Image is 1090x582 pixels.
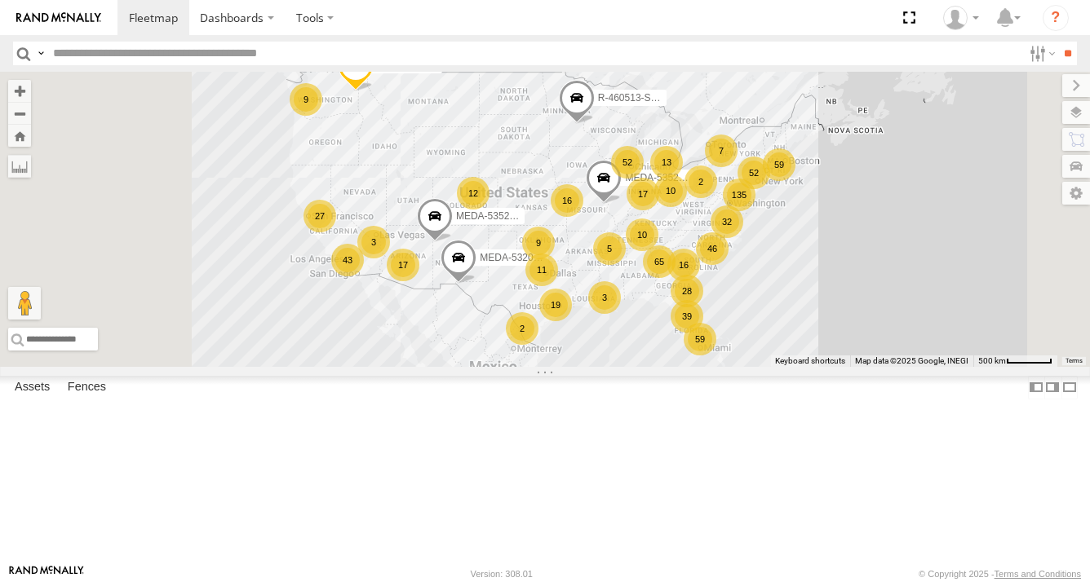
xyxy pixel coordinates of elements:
[711,205,743,238] div: 32
[588,281,621,314] div: 3
[1043,5,1069,31] i: ?
[539,289,572,321] div: 19
[8,155,31,178] label: Measure
[611,146,644,179] div: 52
[593,232,626,265] div: 5
[304,200,336,232] div: 27
[457,177,490,209] div: 12
[8,80,31,102] button: Zoom in
[331,244,364,276] div: 43
[937,6,985,30] div: Robert Gischel
[671,300,703,333] div: 39
[627,178,659,210] div: 17
[8,102,31,125] button: Zoom out
[654,174,687,207] div: 10
[1023,42,1058,65] label: Search Filter Options
[598,93,671,104] span: R-460513-Swing
[290,83,322,116] div: 9
[978,356,1006,365] span: 500 km
[650,146,683,179] div: 13
[387,249,419,281] div: 17
[16,12,101,24] img: rand-logo.svg
[1028,376,1044,399] label: Dock Summary Table to the Left
[551,184,583,217] div: 16
[7,376,58,399] label: Assets
[1061,376,1078,399] label: Hide Summary Table
[9,566,84,582] a: Visit our Website
[995,569,1081,579] a: Terms and Conditions
[525,254,558,286] div: 11
[973,355,1057,367] button: Map Scale: 500 km per 53 pixels
[775,355,845,367] button: Keyboard shortcuts
[667,249,700,281] div: 16
[60,376,114,399] label: Fences
[685,165,717,198] div: 2
[705,134,738,167] div: 7
[696,232,729,265] div: 46
[522,227,555,259] div: 9
[456,211,540,223] span: MEDA-535214-Roll
[357,226,390,258] div: 3
[506,312,538,345] div: 2
[34,42,47,65] label: Search Query
[671,275,703,307] div: 28
[643,245,676,278] div: 65
[738,157,770,189] div: 52
[1044,376,1061,399] label: Dock Summary Table to the Right
[480,252,564,263] span: MEDA-532005-Roll
[855,356,968,365] span: Map data ©2025 Google, INEGI
[8,287,41,320] button: Drag Pegman onto the map to open Street View
[1066,358,1083,364] a: Terms (opens in new tab)
[919,569,1081,579] div: © Copyright 2025 -
[723,179,755,211] div: 135
[626,218,658,251] div: 10
[684,323,716,355] div: 59
[1062,182,1090,205] label: Map Settings
[471,569,533,579] div: Version: 308.01
[8,125,31,147] button: Zoom Home
[763,148,795,181] div: 59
